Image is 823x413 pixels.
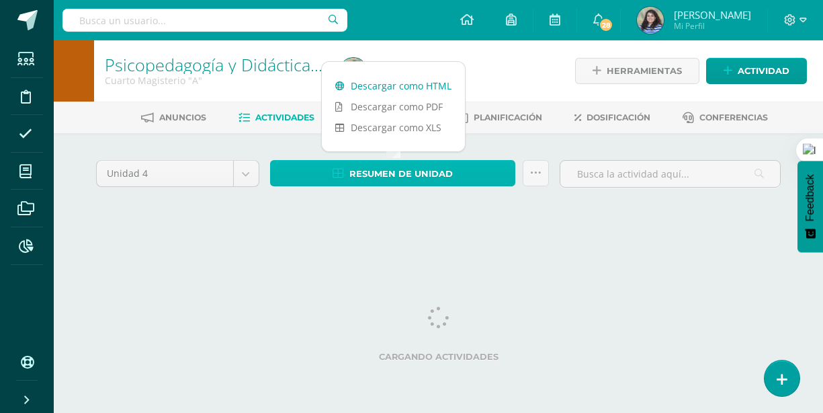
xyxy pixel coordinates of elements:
[239,107,314,128] a: Actividades
[349,161,453,186] span: Resumen de unidad
[255,112,314,122] span: Actividades
[560,161,780,187] input: Busca la actividad aquí...
[105,53,401,76] a: Psicopedagogía y Didácticas Generales
[97,161,259,186] a: Unidad 4
[96,352,781,362] label: Cargando actividades
[322,75,465,96] a: Descargar como HTML
[706,58,807,84] a: Actividad
[575,58,699,84] a: Herramientas
[340,58,367,85] img: f47f080ed555ec597c3842d9c35fccce.png
[270,160,516,186] a: Resumen de unidad
[587,112,650,122] span: Dosificación
[322,96,465,117] a: Descargar como PDF
[105,55,324,74] h1: Psicopedagogía y Didácticas Generales
[159,112,206,122] span: Anuncios
[141,107,206,128] a: Anuncios
[574,107,650,128] a: Dosificación
[674,8,751,22] span: [PERSON_NAME]
[797,161,823,252] button: Feedback - Mostrar encuesta
[738,59,789,83] span: Actividad
[699,112,768,122] span: Conferencias
[460,107,542,128] a: Planificación
[607,59,682,83] span: Herramientas
[804,174,816,221] span: Feedback
[62,9,347,32] input: Busca un usuario...
[105,74,324,87] div: Cuarto Magisterio 'A'
[683,107,768,128] a: Conferencias
[322,117,465,138] a: Descargar como XLS
[107,161,223,186] span: Unidad 4
[474,112,542,122] span: Planificación
[637,7,664,34] img: f47f080ed555ec597c3842d9c35fccce.png
[674,20,751,32] span: Mi Perfil
[599,17,613,32] span: 28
